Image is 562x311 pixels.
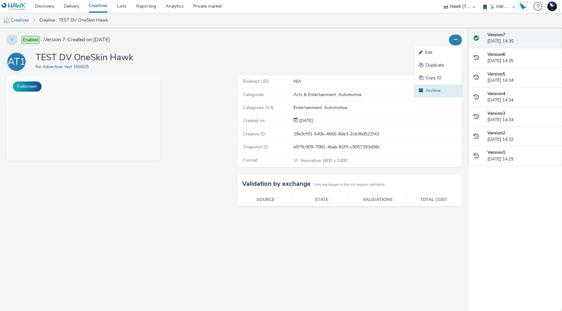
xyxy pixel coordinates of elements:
[243,78,270,84] span: Redirect URL
[487,130,505,136] strong: Version 2
[6,59,29,65] a: AT1
[36,52,133,64] h1: TEST DV OneSkin Hawk
[487,91,557,104] div: [DATE] 14:34
[294,92,461,98] div: Arts & Entertainment, Automotive
[243,157,257,163] span: Format
[237,193,294,206] th: Source
[243,92,264,98] span: Categories
[294,144,461,150] div: e979c909-7081-4bab-81f9-c9057393d08c
[414,59,462,72] a: Duplicate
[294,78,301,84] span: N/A
[294,131,461,137] div: 29e3cf91-540b-4666-8de3-2cb36d522f42
[487,130,557,143] div: [DATE] 14:32
[487,149,557,162] div: [DATE] 14:29
[487,32,557,45] div: [DATE] 14:35
[300,158,347,164] span: 1800 x 1000
[406,193,462,206] th: Total cost
[8,53,25,71] div: AT1
[243,144,268,150] span: Snapshot ID
[44,36,110,43] span: Version 7 - Created on [DATE]
[298,118,313,124] div: Creation 03 September 2025, 14:29
[487,71,505,77] strong: Version 5
[518,1,530,11] a: Hawk Academy
[487,149,505,155] strong: Version 1
[414,72,462,84] a: Copy ID
[21,36,40,44] span: Enabled
[487,51,505,57] strong: Version 6
[350,193,406,206] th: Validations
[243,118,265,124] span: Created on
[487,110,505,116] strong: Version 3
[294,193,350,206] th: State
[547,2,557,11] img: Support Hawk
[242,179,311,189] h3: Validation by exchange
[487,51,557,64] div: [DATE] 14:35
[487,32,505,38] strong: Version 7
[43,64,91,70] a: Advertiser test 160425
[13,81,42,92] button: Fullscreen
[243,131,265,137] span: Creative ID
[414,84,462,97] a: Archive
[36,64,43,70] span: for
[518,1,528,11] img: Hawk Academy
[36,13,111,28] a: Creative : TEST DV OneSkin Hawk
[487,71,557,84] div: [DATE] 14:34
[3,17,10,24] img: mobile
[2,3,26,10] img: undefined Logo
[314,182,385,187] small: Only exchanges in this list require validation
[414,46,462,59] a: Edit
[487,110,557,123] div: [DATE] 14:34
[294,105,461,111] div: Entertainment, Automotive
[298,118,313,124] span: [DATE]
[243,105,274,111] span: Categories (V3)
[487,91,505,97] strong: Version 4
[301,158,322,164] span: Innovative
